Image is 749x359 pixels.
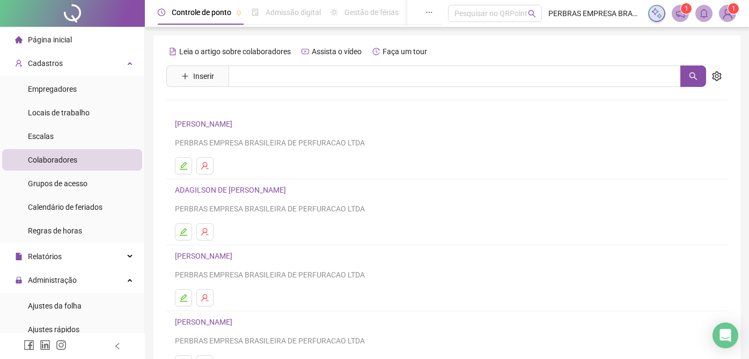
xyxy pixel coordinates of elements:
span: history [372,48,380,55]
span: notification [675,9,685,18]
span: plus [181,72,189,80]
span: file [15,253,23,260]
span: Administração [28,276,77,284]
span: Calendário de feriados [28,203,102,211]
span: Assista o vídeo [312,47,362,56]
div: PERBRAS EMPRESA BRASILEIRA DE PERFURACAO LTDA [175,269,719,281]
span: user-delete [201,294,209,302]
span: sun [331,9,338,16]
span: Grupos de acesso [28,179,87,188]
span: ellipsis [425,9,433,16]
span: Cadastros [28,59,63,68]
span: pushpin [236,10,242,16]
img: sparkle-icon.fc2bf0ac1784a2077858766a79e2daf3.svg [651,8,663,19]
span: edit [179,162,188,170]
span: Regras de horas [28,226,82,235]
span: user-delete [201,162,209,170]
span: instagram [56,340,67,350]
span: user-delete [201,228,209,236]
span: 1 [685,5,688,12]
span: Controle de ponto [172,8,231,17]
span: file-done [252,9,259,16]
sup: Atualize o seu contato no menu Meus Dados [728,3,739,14]
span: bell [699,9,709,18]
sup: 1 [681,3,692,14]
span: linkedin [40,340,50,350]
span: left [114,342,121,350]
span: search [528,10,536,18]
a: [PERSON_NAME] [175,252,236,260]
img: 87329 [719,5,736,21]
span: Inserir [193,70,214,82]
span: edit [179,294,188,302]
div: Open Intercom Messenger [713,323,738,348]
span: PERBRAS EMPRESA BRASILEIRA DE PERFURACAO LTDA [548,8,642,19]
a: [PERSON_NAME] [175,318,236,326]
span: facebook [24,340,34,350]
button: Inserir [173,68,223,85]
span: Ajustes rápidos [28,325,79,334]
span: Locais de trabalho [28,108,90,117]
span: lock [15,276,23,284]
span: Faça um tour [383,47,427,56]
span: youtube [302,48,309,55]
span: Página inicial [28,35,72,44]
span: Gestão de férias [344,8,399,17]
span: Leia o artigo sobre colaboradores [179,47,291,56]
span: home [15,36,23,43]
span: edit [179,228,188,236]
span: Relatórios [28,252,62,261]
span: clock-circle [158,9,165,16]
span: setting [712,71,722,81]
div: PERBRAS EMPRESA BRASILEIRA DE PERFURACAO LTDA [175,203,719,215]
span: file-text [169,48,177,55]
a: ADAGILSON DE [PERSON_NAME] [175,186,289,194]
div: PERBRAS EMPRESA BRASILEIRA DE PERFURACAO LTDA [175,335,719,347]
span: 1 [732,5,736,12]
span: Colaboradores [28,156,77,164]
span: Ajustes da folha [28,302,82,310]
a: [PERSON_NAME] [175,120,236,128]
span: user-add [15,60,23,67]
div: PERBRAS EMPRESA BRASILEIRA DE PERFURACAO LTDA [175,137,719,149]
span: search [689,72,697,80]
span: Admissão digital [266,8,321,17]
span: Empregadores [28,85,77,93]
span: Escalas [28,132,54,141]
